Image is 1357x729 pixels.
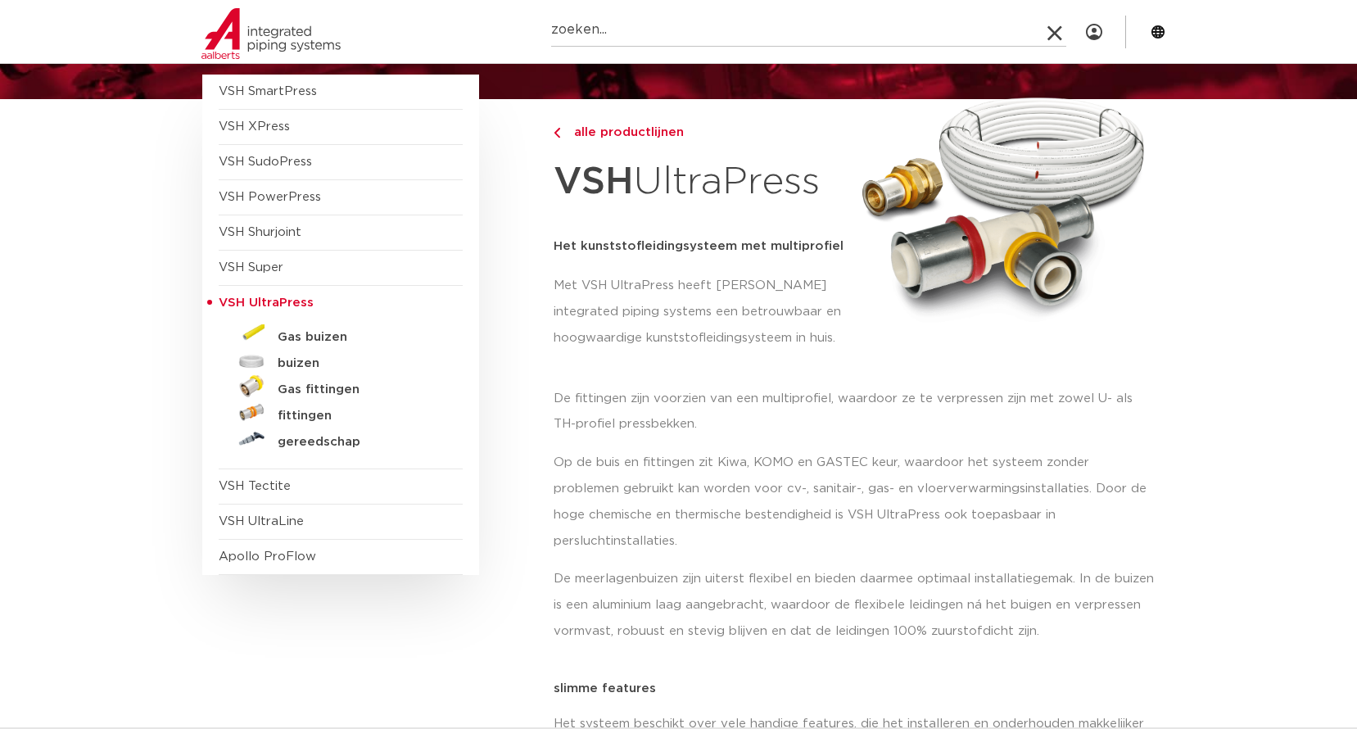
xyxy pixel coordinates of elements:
a: VSH UltraLine [219,515,304,528]
a: VSH SudoPress [219,156,312,168]
a: Gas fittingen [219,374,463,400]
h5: Het kunststofleidingsysteem met multiprofiel [554,233,850,260]
p: De fittingen zijn voorzien van een multiprofiel, waardoor ze te verpressen zijn met zowel U- als ... [554,386,1156,438]
h5: buizen [278,356,440,371]
a: VSH Super [219,261,283,274]
a: VSH Tectite [219,480,291,492]
h5: Gas fittingen [278,383,440,397]
span: VSH UltraPress [219,297,314,309]
a: fittingen [219,400,463,426]
a: buizen [219,347,463,374]
img: chevron-right.svg [554,128,560,138]
a: alle productlijnen [554,123,850,143]
p: slimme features [554,682,1156,695]
p: De meerlagenbuizen zijn uiterst flexibel en bieden daarmee optimaal installatiegemak. In de buize... [554,566,1156,645]
a: VSH XPress [219,120,290,133]
p: Met VSH UltraPress heeft [PERSON_NAME] integrated piping systems een betrouwbaar en hoogwaardige ... [554,273,850,351]
a: VSH SmartPress [219,85,317,97]
a: Gas buizen [219,321,463,347]
span: alle productlijnen [564,126,684,138]
a: Apollo ProFlow [219,550,316,563]
h1: UltraPress [554,151,850,214]
h5: Gas buizen [278,330,440,345]
a: gereedschap [219,426,463,452]
a: VSH PowerPress [219,191,321,203]
h5: fittingen [278,409,440,423]
p: Op de buis en fittingen zit Kiwa, KOMO en GASTEC keur, waardoor het systeem zonder problemen gebr... [554,450,1156,555]
h5: gereedschap [278,435,440,450]
a: VSH Shurjoint [219,226,301,238]
strong: VSH [554,163,634,201]
input: zoeken... [551,14,1066,47]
